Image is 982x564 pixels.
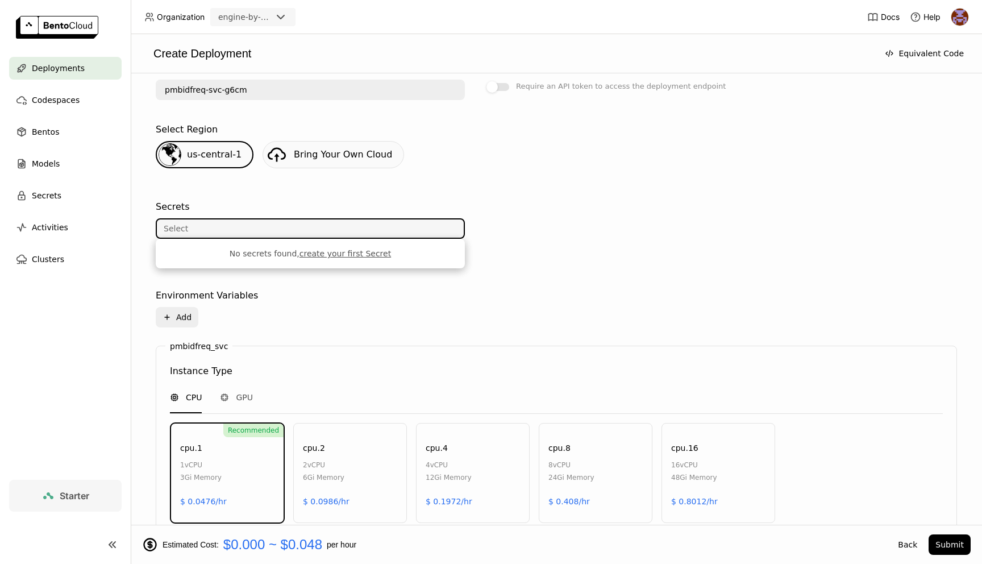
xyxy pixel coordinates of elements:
span: Bentos [32,125,59,139]
span: us-central-1 [187,149,242,160]
div: cpu.1 [180,442,202,454]
button: Add [156,307,198,327]
img: Martin Fejka [951,9,968,26]
div: Require an API token to access the deployment endpoint [516,80,726,93]
div: 12Gi Memory [426,471,472,484]
span: Codespaces [32,93,80,107]
div: 24Gi Memory [548,471,594,484]
div: cpu.88vCPU24Gi Memory$ 0.408/hr [539,423,652,523]
a: Models [9,152,122,175]
div: Secrets [156,200,189,214]
div: 6Gi Memory [303,471,344,484]
span: Help [923,12,941,22]
div: cpu.4 [426,442,448,454]
span: Activities [32,221,68,234]
span: Bring Your Own Cloud [294,149,392,160]
div: Select Region [156,123,218,136]
span: Docs [881,12,900,22]
div: engine-by-moneylion [218,11,272,23]
span: Deployments [32,61,85,75]
svg: Plus [163,313,172,322]
div: Recommended [223,424,284,437]
div: cpu.8 [548,442,571,454]
div: $ 0.1972/hr [426,495,472,508]
span: Clusters [32,252,64,266]
div: Select [164,223,188,234]
img: logo [16,16,98,39]
span: Organization [157,12,205,22]
div: $ 0.8012/hr [671,495,718,508]
div: 3Gi Memory [180,471,222,484]
div: $ 0.408/hr [548,495,590,508]
ul: Menu [156,239,465,268]
div: 4 vCPU [426,459,472,471]
a: Activities [9,216,122,239]
span: Secrets [32,189,61,202]
div: Create Deployment [142,45,873,61]
div: Instance Type [170,364,232,378]
div: $ 0.0476/hr [180,495,227,508]
div: Help [910,11,941,23]
span: CPU [186,392,202,403]
div: $ 0.0986/hr [303,495,349,508]
div: cpu.22vCPU6Gi Memory$ 0.0986/hr [293,423,407,523]
a: Bring Your Own Cloud [263,141,404,168]
div: 8 vCPU [548,459,594,471]
div: Recommendedcpu.11vCPU3Gi Memory$ 0.0476/hr [170,423,284,523]
div: 1 vCPU [180,459,222,471]
div: cpu.1616vCPU48Gi Memory$ 0.8012/hr [661,423,775,523]
span: Models [32,157,60,171]
a: Deployments [9,57,122,80]
input: name of deployment (autogenerated if blank) [157,81,464,99]
a: Codespaces [9,89,122,111]
button: Back [891,534,924,555]
a: Bentos [9,121,122,143]
div: cpu.16 [671,442,698,454]
a: create your first Secret [299,249,391,258]
label: pmbidfreq_svc [170,342,228,351]
div: Environment Variables [156,289,258,302]
a: Starter [9,480,122,512]
div: cpu.44vCPU12Gi Memory$ 0.1972/hr [416,423,530,523]
div: Estimated Cost: per hour [142,537,887,553]
div: 16 vCPU [671,459,717,471]
a: Docs [867,11,900,23]
span: Starter [60,490,89,501]
div: 48Gi Memory [671,471,717,484]
span: GPU [236,392,253,403]
input: Selected engine-by-moneylion. [273,12,274,23]
div: us-central-1 [156,141,253,168]
div: No secrets found, [165,248,456,259]
button: Submit [929,534,971,555]
span: $0.000 ~ $0.048 [223,537,322,553]
a: Secrets [9,184,122,207]
div: cpu.2 [303,442,325,454]
div: 2 vCPU [303,459,344,471]
button: Equivalent Code [878,43,971,64]
a: Clusters [9,248,122,271]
